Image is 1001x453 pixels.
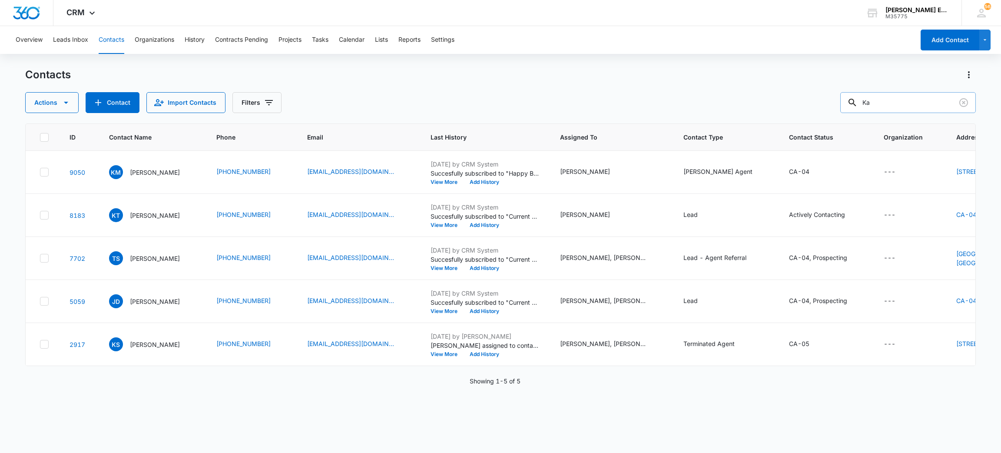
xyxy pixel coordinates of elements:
[70,298,85,305] a: Navigate to contact details page for Jacqueline Denton
[464,223,505,228] button: Add History
[560,167,610,176] div: [PERSON_NAME]
[962,68,976,82] button: Actions
[307,296,410,306] div: Email - jz4re@yahoo.com - Select to Edit Field
[464,352,505,357] button: Add History
[560,296,663,306] div: Assigned To - Alysha Aratari, Michelle Beeson - Select to Edit Field
[146,92,225,113] button: Import Contacts
[431,212,539,221] p: Succesfully subscribed to "Current Leads List".
[53,26,88,54] button: Leads Inbox
[307,210,394,219] a: [EMAIL_ADDRESS][DOMAIN_NAME]
[431,223,464,228] button: View More
[956,210,992,220] div: Address - CA-04 - Select to Edit Field
[683,339,750,350] div: Contact Type - Terminated Agent - Select to Edit Field
[431,169,539,178] p: Succesfully subscribed to "Happy Birthday Email List".
[431,160,539,169] p: [DATE] by CRM System
[683,339,735,348] div: Terminated Agent
[560,253,647,262] div: [PERSON_NAME], [PERSON_NAME]
[789,253,847,262] div: CA-04, Prospecting
[215,26,268,54] button: Contracts Pending
[431,341,539,350] p: [PERSON_NAME] assigned to contact.
[216,210,286,220] div: Phone - (951) 303-4853 - Select to Edit Field
[789,339,809,348] div: CA-05
[109,165,196,179] div: Contact Name - Karin McCoy - Select to Edit Field
[307,167,394,176] a: [EMAIL_ADDRESS][DOMAIN_NAME]
[307,253,394,262] a: [EMAIL_ADDRESS][DOMAIN_NAME]
[109,208,196,222] div: Contact Name - Karin Tucker - Select to Edit Field
[884,339,895,350] div: ---
[683,210,713,220] div: Contact Type - Lead - Select to Edit Field
[921,30,979,50] button: Add Contact
[216,253,271,262] a: [PHONE_NUMBER]
[216,296,271,305] a: [PHONE_NUMBER]
[984,3,991,10] div: notifications count
[431,309,464,314] button: View More
[683,296,713,306] div: Contact Type - Lead - Select to Edit Field
[840,92,976,113] input: Search Contacts
[216,339,286,350] div: Phone - (714) 244-5844 - Select to Edit Field
[683,296,698,305] div: Lead
[789,296,863,306] div: Contact Status - CA-04, Prospecting - Select to Edit Field
[683,253,762,263] div: Contact Type - Lead - Agent Referral - Select to Edit Field
[560,210,610,219] div: [PERSON_NAME]
[339,26,365,54] button: Calendar
[86,92,139,113] button: Add Contact
[560,210,626,220] div: Assigned To - Alysha Aratari - Select to Edit Field
[789,210,861,220] div: Contact Status - Actively Contacting - Select to Edit Field
[99,26,124,54] button: Contacts
[216,167,286,177] div: Phone - (951) 265-6149 - Select to Edit Field
[307,339,394,348] a: [EMAIL_ADDRESS][DOMAIN_NAME]
[216,167,271,176] a: [PHONE_NUMBER]
[216,339,271,348] a: [PHONE_NUMBER]
[431,203,539,212] p: [DATE] by CRM System
[70,341,85,348] a: Navigate to contact details page for Karin Shannon
[398,26,421,54] button: Reports
[470,376,520,386] p: Showing 1-5 of 5
[884,210,911,220] div: Organization - - Select to Edit Field
[884,253,911,263] div: Organization - - Select to Edit Field
[560,133,650,142] span: Assigned To
[130,254,180,263] p: [PERSON_NAME]
[25,92,79,113] button: Actions
[278,26,302,54] button: Projects
[70,212,85,219] a: Navigate to contact details page for Karin Tucker
[431,26,454,54] button: Settings
[431,255,539,264] p: Succesfully subscribed to "Current Leads List (SoCal)".
[957,96,971,110] button: Clear
[109,251,123,265] span: TS
[560,253,663,263] div: Assigned To - Alysha Aratari, Michelle Beeson - Select to Edit Field
[307,253,410,263] div: Email - timscalzo@gmail.com - Select to Edit Field
[70,169,85,176] a: Navigate to contact details page for Karin McCoy
[307,296,394,305] a: [EMAIL_ADDRESS][DOMAIN_NAME]
[109,294,123,308] span: JD
[375,26,388,54] button: Lists
[216,210,271,219] a: [PHONE_NUMBER]
[789,167,809,176] div: CA-04
[109,133,183,142] span: Contact Name
[683,253,746,262] div: Lead - Agent Referral
[431,289,539,298] p: [DATE] by CRM System
[683,210,698,219] div: Lead
[70,255,85,262] a: Navigate to contact details page for Tim Scalzo
[560,296,647,305] div: [PERSON_NAME], [PERSON_NAME]
[109,251,196,265] div: Contact Name - Tim Scalzo - Select to Edit Field
[885,7,949,13] div: account name
[431,133,527,142] span: Last History
[216,133,274,142] span: Phone
[956,211,977,218] a: CA-04
[560,339,647,348] div: [PERSON_NAME], [PERSON_NAME]
[885,13,949,20] div: account id
[312,26,328,54] button: Tasks
[109,337,123,351] span: KS
[307,210,410,220] div: Email - homesbytucker@gmail.com - Select to Edit Field
[683,167,768,177] div: Contact Type - Allison James Agent - Select to Edit Field
[216,253,286,263] div: Phone - (949) 842-8146 - Select to Edit Field
[130,168,180,177] p: [PERSON_NAME]
[130,211,180,220] p: [PERSON_NAME]
[956,297,977,304] a: CA-04
[16,26,43,54] button: Overview
[884,133,923,142] span: Organization
[683,167,752,176] div: [PERSON_NAME] Agent
[431,332,539,341] p: [DATE] by [PERSON_NAME]
[109,165,123,179] span: KM
[560,339,663,350] div: Assigned To - Alysha Aratari, Michelle Beeson - Select to Edit Field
